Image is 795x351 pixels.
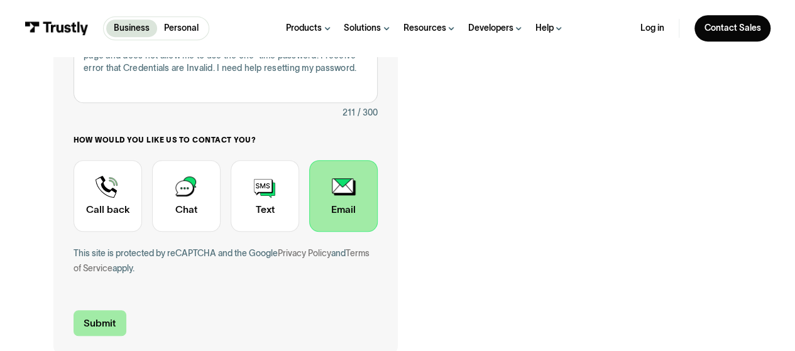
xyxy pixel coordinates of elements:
[157,19,206,37] a: Personal
[278,249,331,258] a: Privacy Policy
[468,23,513,34] div: Developers
[74,310,126,336] input: Submit
[74,246,378,276] div: This site is protected by reCAPTCHA and the Google and apply.
[535,23,554,34] div: Help
[25,21,89,35] img: Trustly Logo
[164,22,199,35] p: Personal
[704,23,760,34] div: Contact Sales
[358,105,378,120] div: / 300
[640,23,664,34] a: Log in
[344,23,381,34] div: Solutions
[403,23,446,34] div: Resources
[694,15,770,41] a: Contact Sales
[74,249,370,273] a: Terms of Service
[74,135,378,145] label: How would you like us to contact you?
[114,22,150,35] p: Business
[286,23,322,34] div: Products
[106,19,156,37] a: Business
[343,105,355,120] div: 211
